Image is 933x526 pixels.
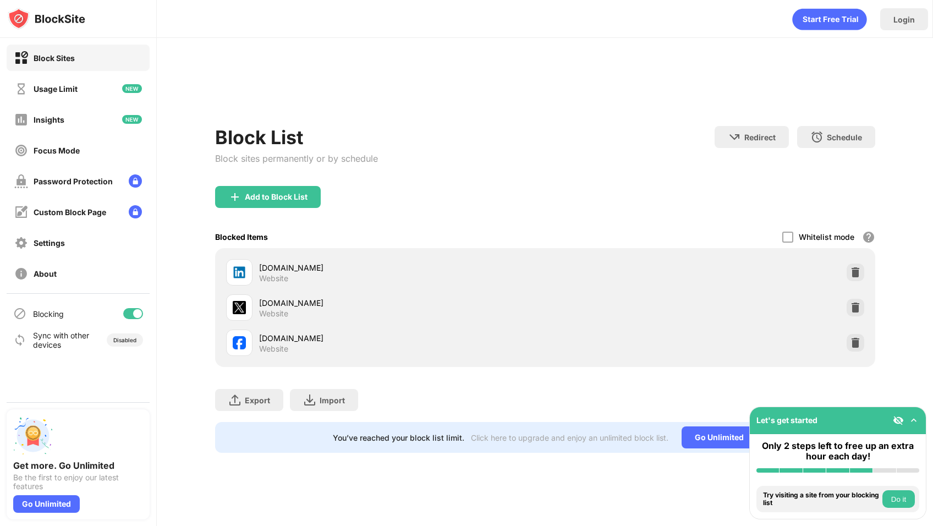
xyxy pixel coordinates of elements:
[233,266,246,279] img: favicons
[129,174,142,188] img: lock-menu.svg
[13,460,143,471] div: Get more. Go Unlimited
[320,396,345,405] div: Import
[259,262,545,273] div: [DOMAIN_NAME]
[8,8,85,30] img: logo-blocksite.svg
[259,309,288,319] div: Website
[13,416,53,456] img: push-unlimited.svg
[259,344,288,354] div: Website
[245,396,270,405] div: Export
[13,495,80,513] div: Go Unlimited
[215,69,875,113] iframe: Banner
[14,113,28,127] img: insights-off.svg
[756,415,817,425] div: Let's get started
[756,441,919,462] div: Only 2 steps left to free up an extra hour each day!
[34,53,75,63] div: Block Sites
[34,84,78,94] div: Usage Limit
[34,238,65,248] div: Settings
[259,332,545,344] div: [DOMAIN_NAME]
[13,333,26,347] img: sync-icon.svg
[682,426,757,448] div: Go Unlimited
[259,273,288,283] div: Website
[215,153,378,164] div: Block sites permanently or by schedule
[333,433,464,442] div: You’ve reached your block list limit.
[471,433,668,442] div: Click here to upgrade and enjoy an unlimited block list.
[893,15,915,24] div: Login
[215,232,268,242] div: Blocked Items
[792,8,867,30] div: animation
[245,193,308,201] div: Add to Block List
[233,336,246,349] img: favicons
[34,115,64,124] div: Insights
[14,82,28,96] img: time-usage-off.svg
[259,297,545,309] div: [DOMAIN_NAME]
[34,269,57,278] div: About
[122,84,142,93] img: new-icon.svg
[113,337,136,343] div: Disabled
[13,307,26,320] img: blocking-icon.svg
[799,232,854,242] div: Whitelist mode
[122,115,142,124] img: new-icon.svg
[233,301,246,314] img: favicons
[33,331,90,349] div: Sync with other devices
[908,415,919,426] img: omni-setup-toggle.svg
[34,207,106,217] div: Custom Block Page
[14,236,28,250] img: settings-off.svg
[34,177,113,186] div: Password Protection
[14,205,28,219] img: customize-block-page-off.svg
[827,133,862,142] div: Schedule
[893,415,904,426] img: eye-not-visible.svg
[14,267,28,281] img: about-off.svg
[14,144,28,157] img: focus-off.svg
[33,309,64,319] div: Blocking
[744,133,776,142] div: Redirect
[882,490,915,508] button: Do it
[215,126,378,149] div: Block List
[129,205,142,218] img: lock-menu.svg
[763,491,880,507] div: Try visiting a site from your blocking list
[13,473,143,491] div: Be the first to enjoy our latest features
[34,146,80,155] div: Focus Mode
[14,51,28,65] img: block-on.svg
[14,174,28,188] img: password-protection-off.svg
